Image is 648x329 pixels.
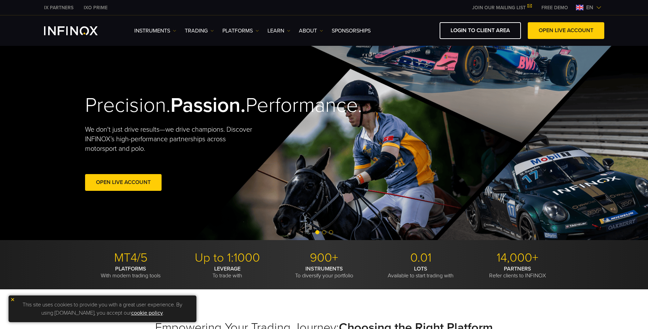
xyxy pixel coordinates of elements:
[539,27,593,34] font: OPEN LIVE ACCOUNT
[278,250,370,265] p: 900+
[222,27,253,35] font: PLATFORMS
[182,250,273,265] p: Up to 1:1000
[267,27,284,35] font: Learn
[375,250,467,265] p: 0.01
[182,265,273,279] p: To trade with
[214,265,240,272] strong: LEVERAGE
[299,27,323,35] a: ABOUT
[131,310,163,316] a: cookie policy
[185,27,208,35] font: TRADING
[440,22,521,39] a: LOGIN TO CLIENT AREA
[85,174,162,191] a: Open Live Account
[134,27,176,35] a: Instruments
[96,179,151,186] font: Open Live Account
[332,27,371,35] a: SPONSORSHIPS
[134,27,170,35] font: Instruments
[115,265,146,272] strong: PLATFORMS
[44,26,114,35] a: INFINOX Logo
[85,125,257,154] p: We don't just drive results—we drive champions. Discover INFINOX’s high-performance partnerships ...
[375,265,467,279] p: Available to start trading with
[299,27,317,35] font: ABOUT
[472,5,526,11] font: JOIN OUR MAILING LIST
[278,265,370,279] p: To diversify your portfolio
[467,5,536,11] a: JOIN OUR MAILING LIST
[170,93,246,118] strong: Passion.
[185,27,214,35] a: TRADING
[23,301,182,316] font: This site uses cookies to provide you with a great user experience. By using [DOMAIN_NAME], you a...
[85,250,177,265] p: MT4/5
[315,230,319,234] span: Go to slide 1
[305,265,343,272] strong: INSTRUMENTS
[472,265,563,279] p: Refer clients to INFINOX
[10,297,15,302] img: yellow close icon
[222,27,259,35] a: PLATFORMS
[536,4,573,11] a: INFINOX MENU
[528,22,604,39] a: OPEN LIVE ACCOUNT
[583,3,596,12] span: en
[85,93,300,118] h2: Precision. Performance.
[39,4,79,11] a: INFINOX
[472,250,563,265] p: 14,000+
[79,4,113,11] a: INFINOX
[85,265,177,279] p: With modern trading tools
[322,230,326,234] span: Go to slide 2
[414,265,427,272] strong: LOTS
[267,27,290,35] a: Learn
[329,230,333,234] span: Go to slide 3
[504,265,531,272] strong: PARTNERS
